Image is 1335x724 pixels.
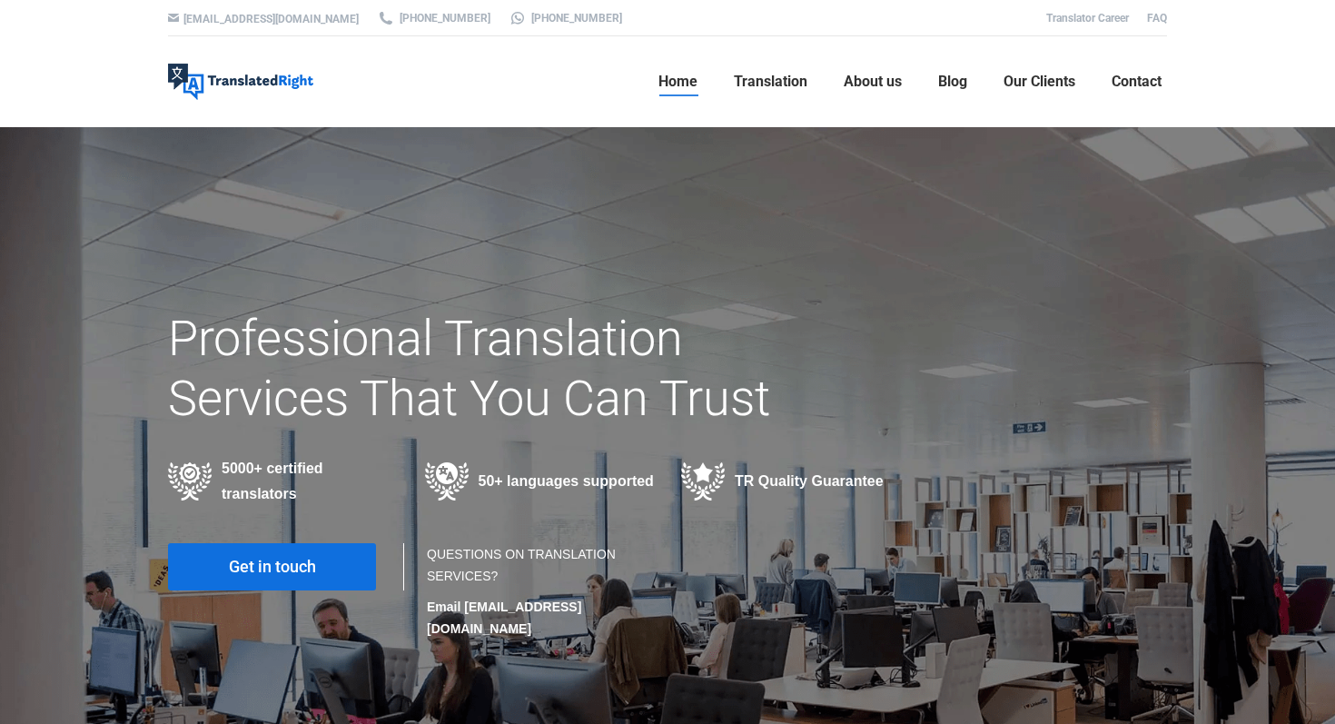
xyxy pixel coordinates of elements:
[1004,73,1075,91] span: Our Clients
[998,53,1081,111] a: Our Clients
[1046,12,1129,25] a: Translator Career
[229,558,316,576] span: Get in touch
[168,309,825,429] h1: Professional Translation Services That You Can Trust
[933,53,973,111] a: Blog
[653,53,703,111] a: Home
[168,543,376,590] a: Get in touch
[658,73,697,91] span: Home
[844,73,902,91] span: About us
[377,10,490,26] a: [PHONE_NUMBER]
[183,13,359,25] a: [EMAIL_ADDRESS][DOMAIN_NAME]
[838,53,907,111] a: About us
[681,462,911,501] div: TR Quality Guarantee
[168,456,398,507] div: 5000+ certified translators
[1147,12,1167,25] a: FAQ
[1106,53,1167,111] a: Contact
[168,64,313,100] img: Translated Right
[938,73,967,91] span: Blog
[425,462,655,501] div: 50+ languages supported
[734,73,807,91] span: Translation
[168,462,213,501] img: Professional Certified Translators providing translation services in various industries in 50+ la...
[1112,73,1162,91] span: Contact
[427,543,649,640] div: QUESTIONS ON TRANSLATION SERVICES?
[728,53,813,111] a: Translation
[509,10,622,26] a: [PHONE_NUMBER]
[427,600,581,636] strong: Email [EMAIL_ADDRESS][DOMAIN_NAME]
